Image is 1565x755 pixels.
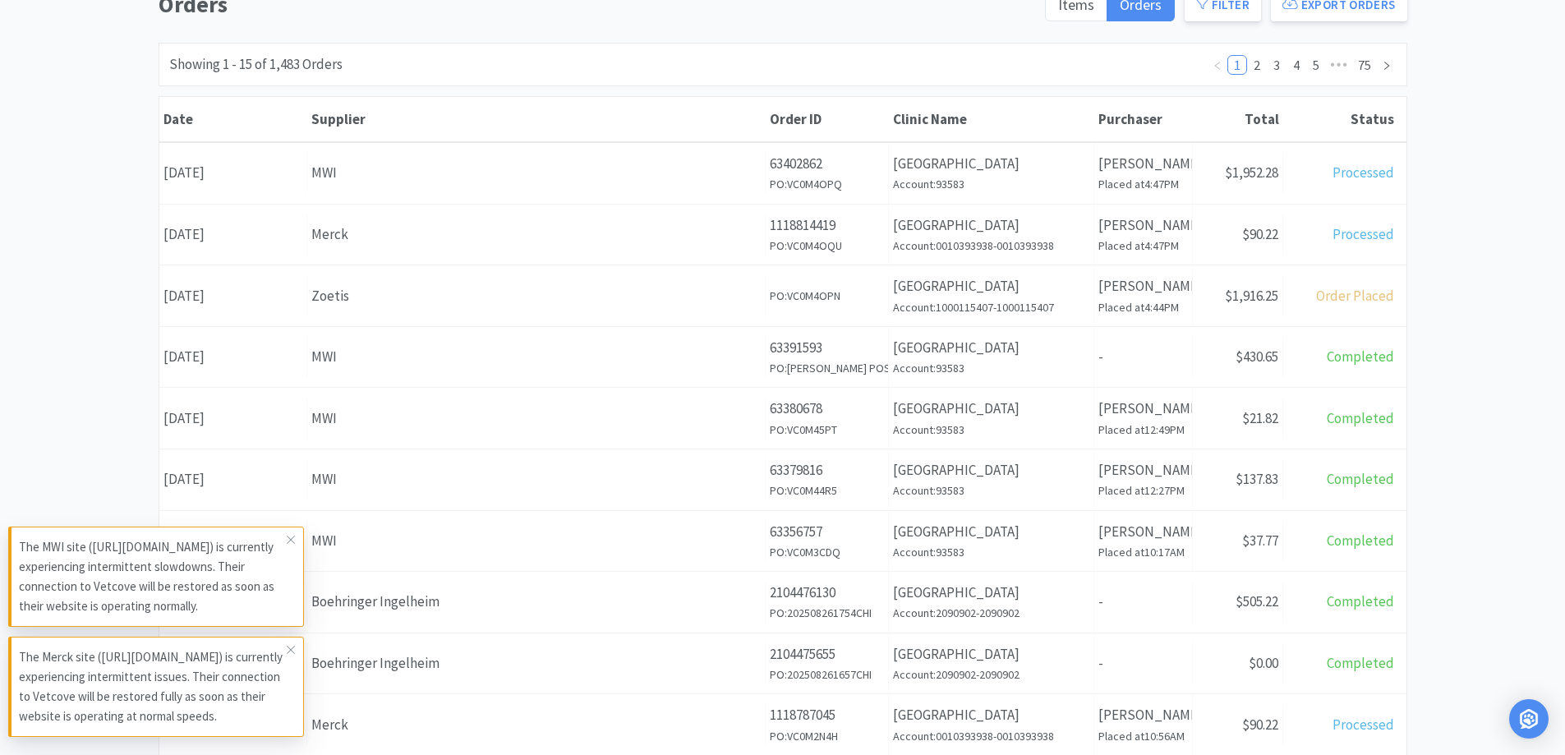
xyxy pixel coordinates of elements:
[311,591,761,613] div: Boehringer Ingelheim
[159,336,307,378] div: [DATE]
[159,275,307,317] div: [DATE]
[19,537,287,616] p: The MWI site ([URL][DOMAIN_NAME]) is currently experiencing intermittent slowdowns. Their connect...
[1327,470,1394,488] span: Completed
[1333,716,1394,734] span: Processed
[311,346,761,368] div: MWI
[311,223,761,246] div: Merck
[770,643,884,665] p: 2104475655
[893,237,1089,255] h6: Account: 0010393938-0010393938
[1197,110,1279,128] div: Total
[893,398,1089,420] p: [GEOGRAPHIC_DATA]
[311,162,761,184] div: MWI
[893,337,1089,359] p: [GEOGRAPHIC_DATA]
[1242,532,1278,550] span: $37.77
[311,285,761,307] div: Zoetis
[893,275,1089,297] p: [GEOGRAPHIC_DATA]
[159,458,307,500] div: [DATE]
[1098,153,1188,175] p: [PERSON_NAME]
[1327,348,1394,366] span: Completed
[1327,654,1394,672] span: Completed
[770,481,884,499] h6: PO: VC0M44R5
[770,175,884,193] h6: PO: VC0M4OPQ
[1208,55,1227,75] li: Previous Page
[893,727,1089,745] h6: Account: 0010393938-0010393938
[159,214,307,256] div: [DATE]
[770,704,884,726] p: 1118787045
[893,214,1089,237] p: [GEOGRAPHIC_DATA]
[1242,409,1278,427] span: $21.82
[311,110,762,128] div: Supplier
[311,714,761,736] div: Merck
[159,152,307,194] div: [DATE]
[1098,459,1188,481] p: [PERSON_NAME]
[893,110,1090,128] div: Clinic Name
[1098,275,1188,297] p: [PERSON_NAME]
[893,665,1089,684] h6: Account: 2090902-2090902
[1228,56,1246,74] a: 1
[1227,55,1247,75] li: 1
[1098,398,1188,420] p: [PERSON_NAME]
[1098,481,1188,499] h6: Placed at 12:27PM
[1098,521,1188,543] p: [PERSON_NAME]
[1326,55,1352,75] span: •••
[1098,652,1188,674] p: -
[770,421,884,439] h6: PO: VC0M45PT
[1326,55,1352,75] li: Next 5 Pages
[1287,55,1306,75] li: 4
[893,421,1089,439] h6: Account: 93583
[770,604,884,622] h6: PO: 202508261754CHI
[893,175,1089,193] h6: Account: 93583
[893,521,1089,543] p: [GEOGRAPHIC_DATA]
[311,407,761,430] div: MWI
[1287,110,1394,128] div: Status
[770,237,884,255] h6: PO: VC0M4OQU
[893,543,1089,561] h6: Account: 93583
[893,704,1089,726] p: [GEOGRAPHIC_DATA]
[1225,163,1278,182] span: $1,952.28
[1098,214,1188,237] p: [PERSON_NAME]
[1098,237,1188,255] h6: Placed at 4:47PM
[770,582,884,604] p: 2104476130
[893,153,1089,175] p: [GEOGRAPHIC_DATA]
[1333,225,1394,243] span: Processed
[159,520,307,562] div: [DATE]
[311,468,761,490] div: MWI
[1247,55,1267,75] li: 2
[770,110,885,128] div: Order ID
[770,521,884,543] p: 63356757
[1236,348,1278,366] span: $430.65
[163,110,303,128] div: Date
[893,643,1089,665] p: [GEOGRAPHIC_DATA]
[893,298,1089,316] h6: Account: 1000115407-1000115407
[1098,110,1189,128] div: Purchaser
[1225,287,1278,305] span: $1,916.25
[1098,175,1188,193] h6: Placed at 4:47PM
[770,287,884,305] h6: PO: VC0M4OPN
[1213,61,1222,71] i: icon: left
[159,398,307,440] div: [DATE]
[1242,716,1278,734] span: $90.22
[1353,56,1376,74] a: 75
[1377,55,1397,75] li: Next Page
[1327,409,1394,427] span: Completed
[1316,287,1394,305] span: Order Placed
[1249,654,1278,672] span: $0.00
[311,530,761,552] div: MWI
[1236,470,1278,488] span: $137.83
[893,359,1089,377] h6: Account: 93583
[169,53,343,76] div: Showing 1 - 15 of 1,483 Orders
[770,665,884,684] h6: PO: 202508261657CHI
[1098,704,1188,726] p: [PERSON_NAME]
[893,604,1089,622] h6: Account: 2090902-2090902
[770,727,884,745] h6: PO: VC0M2N4H
[1267,55,1287,75] li: 3
[1327,532,1394,550] span: Completed
[311,652,761,674] div: Boehringer Ingelheim
[19,647,287,726] p: The Merck site ([URL][DOMAIN_NAME]) is currently experiencing intermittent issues. Their connecti...
[1352,55,1377,75] li: 75
[1382,61,1392,71] i: icon: right
[1327,592,1394,610] span: Completed
[1307,56,1325,74] a: 5
[1509,699,1549,739] div: Open Intercom Messenger
[770,459,884,481] p: 63379816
